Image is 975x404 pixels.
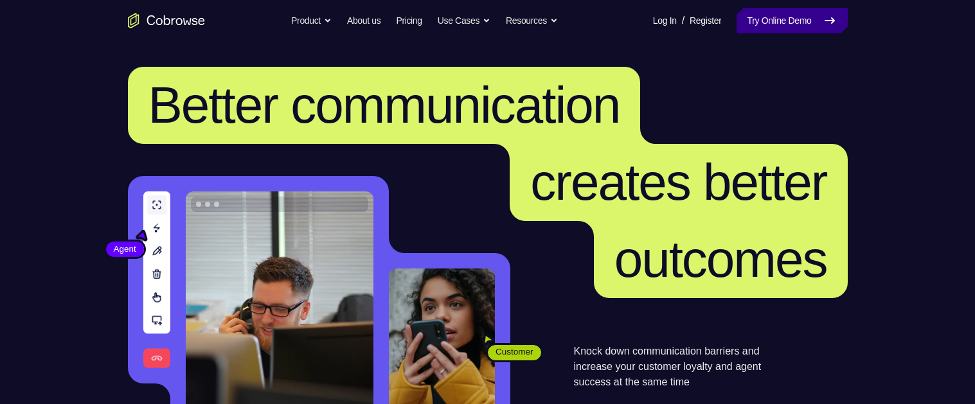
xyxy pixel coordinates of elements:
a: Pricing [396,8,422,33]
p: Knock down communication barriers and increase your customer loyalty and agent success at the sam... [574,344,784,390]
a: Go to the home page [128,13,205,28]
a: About us [347,8,380,33]
button: Resources [506,8,558,33]
a: Register [690,8,721,33]
span: Better communication [148,76,620,134]
span: outcomes [614,231,827,288]
span: creates better [530,154,827,211]
span: / [682,13,684,28]
button: Use Cases [438,8,490,33]
a: Log In [653,8,677,33]
button: Product [291,8,332,33]
a: Try Online Demo [737,8,847,33]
